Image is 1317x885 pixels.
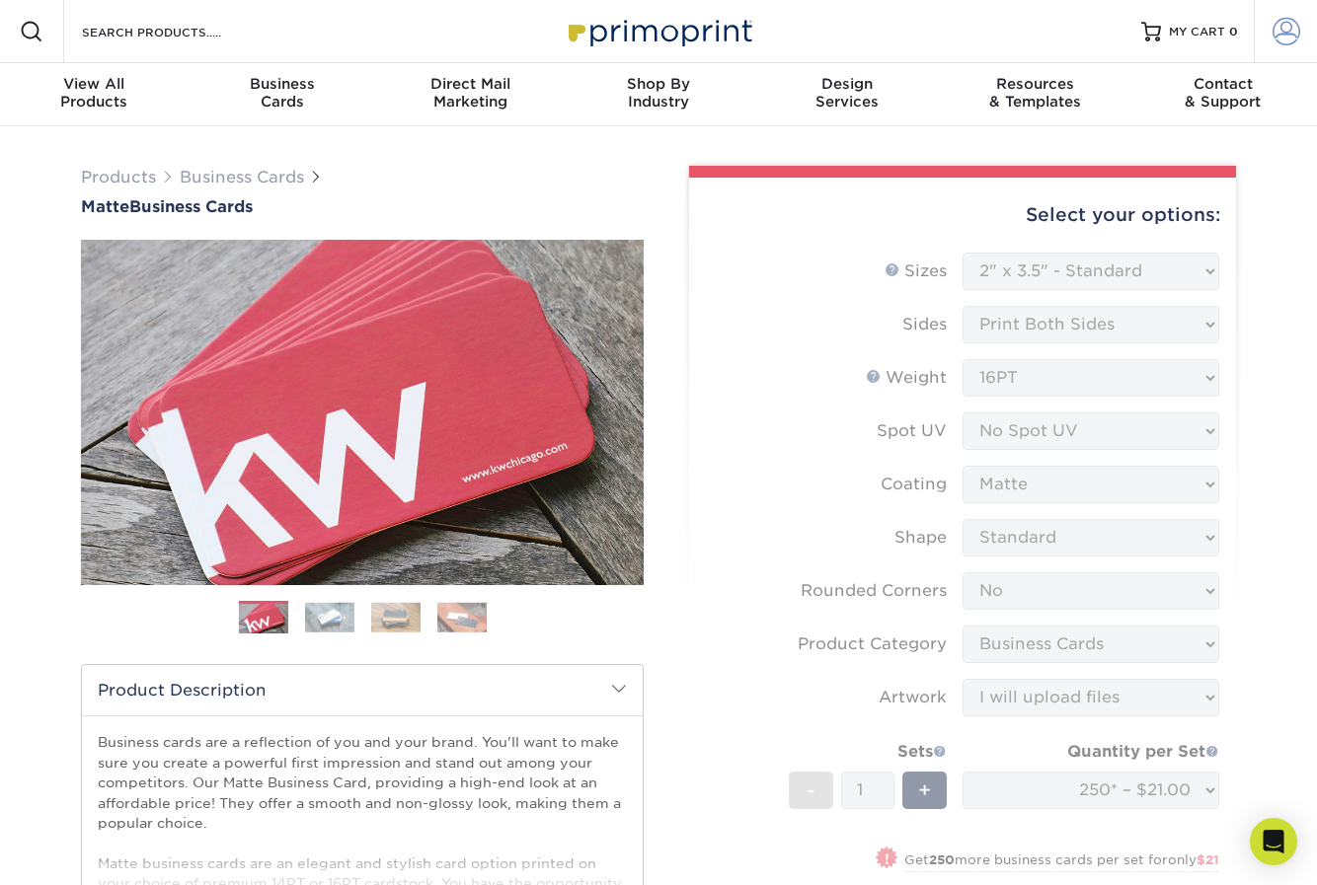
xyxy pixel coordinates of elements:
span: Matte [81,197,129,216]
span: Shop By [565,75,753,93]
div: Open Intercom Messenger [1250,818,1297,865]
a: Direct MailMarketing [376,63,565,126]
div: Services [752,75,941,111]
img: Business Cards 02 [305,602,354,632]
a: Shop ByIndustry [565,63,753,126]
a: Resources& Templates [941,63,1129,126]
div: Industry [565,75,753,111]
img: Business Cards 01 [239,594,288,643]
img: Business Cards 03 [371,602,421,632]
input: SEARCH PRODUCTS..... [80,20,272,43]
h2: Product Description [82,665,643,715]
div: Cards [189,75,377,111]
a: BusinessCards [189,63,377,126]
a: Products [81,168,156,186]
span: Design [752,75,941,93]
a: Business Cards [180,168,304,186]
span: Resources [941,75,1129,93]
div: & Support [1128,75,1317,111]
span: MY CART [1169,24,1225,40]
img: Business Cards 04 [437,602,487,632]
img: Matte 01 [81,131,644,694]
span: Direct Mail [376,75,565,93]
div: Marketing [376,75,565,111]
div: Select your options: [705,178,1220,253]
a: MatteBusiness Cards [81,197,644,216]
a: Contact& Support [1128,63,1317,126]
h1: Business Cards [81,197,644,216]
span: 0 [1229,25,1238,38]
span: Contact [1128,75,1317,93]
a: DesignServices [752,63,941,126]
span: Business [189,75,377,93]
div: & Templates [941,75,1129,111]
img: Primoprint [560,10,757,52]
